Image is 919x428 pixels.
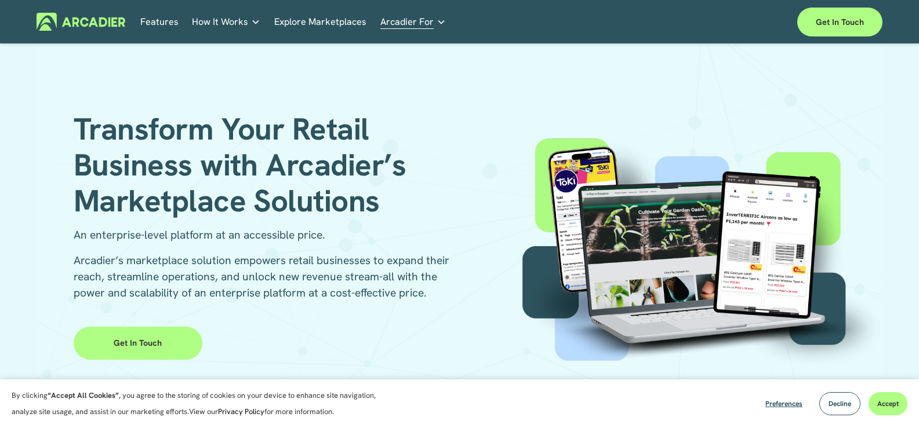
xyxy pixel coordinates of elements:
[797,8,882,36] a: Get in touch
[869,392,907,415] button: Accept
[140,13,179,31] a: Features
[757,392,811,415] button: Preferences
[274,13,366,31] a: Explore Marketplaces
[48,390,119,400] strong: “Accept All Cookies”
[877,399,899,408] span: Accept
[380,13,446,31] a: folder dropdown
[829,399,851,408] span: Decline
[819,392,860,415] button: Decline
[765,399,802,408] span: Preferences
[74,111,492,220] h1: Transform Your Retail Business with Arcadier’s Marketplace Solutions
[218,407,264,416] a: Privacy Policy
[74,327,202,360] a: Get in Touch
[37,13,125,31] img: Arcadier
[192,13,260,31] a: folder dropdown
[74,227,460,243] p: An enterprise-level platform at an accessible price.
[74,253,460,301] p: Arcadier’s marketplace solution empowers retail businesses to expand their reach, streamline oper...
[12,387,388,420] p: By clicking , you agree to the storing of cookies on your device to enhance site navigation, anal...
[192,14,248,30] span: How It Works
[380,14,434,30] span: Arcadier For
